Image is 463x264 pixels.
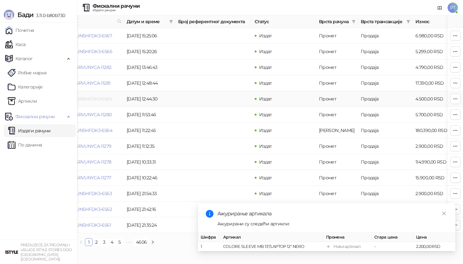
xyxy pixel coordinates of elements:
li: 3 [100,238,108,246]
a: Почетна [5,24,34,37]
td: [DATE] 21:42:16 [124,202,176,217]
small: PREDUZEĆE ZA TRGOVINU I USLUGE ISTYLE STORES DOO [GEOGRAPHIC_DATA] ([GEOGRAPHIC_DATA]) [21,243,72,261]
td: Продаја [358,138,413,154]
a: 6RVUNYCA-6RVUNYCA-11277 [50,175,111,181]
td: UNSHFDK3-UNSHFDK3-6564 [48,123,124,138]
td: Продаја [358,44,413,60]
a: 1 [85,239,92,246]
td: 6RVUNYCA-6RVUNYCA-11281 [48,75,124,91]
td: [DATE] 13:46:43 [124,60,176,75]
td: Продаја [358,202,413,217]
td: Промет [316,91,358,107]
td: Продаја [358,60,413,75]
td: [DATE] 12:44:30 [124,91,176,107]
td: 5.299,00 RSD [413,44,458,60]
span: ••• [123,238,134,246]
td: Продаја [358,91,413,107]
td: 1 [198,242,221,251]
td: 6RVUNYCA-6RVUNYCA-11278 [48,154,124,170]
td: Промет [316,186,358,202]
div: Нови артикал [333,243,360,250]
a: 5 [116,239,123,246]
td: [DATE] 10:33:31 [124,154,176,170]
span: filter [352,20,356,24]
td: 6RVUNYCA-6RVUNYCA-11279 [48,138,124,154]
td: 2.900,00 RSD [413,186,458,202]
td: Промет [316,154,358,170]
td: Промет [316,60,358,75]
a: ArtikliАртикли [8,95,37,108]
span: filter [350,17,357,26]
td: [DATE] 21:35:24 [124,217,176,233]
td: 114.990,00 RSD [413,154,458,170]
span: filter [405,17,412,26]
a: UNSHFDK3-UNSHFDK3-6564 [50,127,112,133]
td: Промет [316,138,358,154]
span: close [442,211,446,216]
th: Број референтног документа [176,15,252,28]
td: 4.500,00 RSD [413,91,458,107]
span: Издат [259,175,272,181]
td: [DATE] 15:25:06 [124,28,176,44]
td: [DATE] 11:53:46 [124,107,176,123]
td: Продаја [358,154,413,170]
a: 6RVUNYCA-6RVUNYCA-11282 [50,64,111,70]
button: right [149,238,157,246]
td: 6.980,00 RSD [413,28,458,44]
td: 4.790,00 RSD [413,60,458,75]
span: filter [169,20,173,24]
a: Робне марке [8,66,47,79]
td: UNSHFDK3-UNSHFDK3-6566 [48,44,124,60]
li: 2 [93,238,100,246]
span: Издат [259,191,272,196]
span: Издат [259,159,272,165]
td: Промет [316,75,358,91]
a: 6RVUNYCA-6RVUNYCA-11279 [50,143,111,149]
td: [DATE] 10:22:46 [124,170,176,186]
td: UNSHFDK3-UNSHFDK3-6563 [48,186,124,202]
a: Категорије [8,80,43,93]
td: Промет [316,28,358,44]
td: 6RVUNYCA-6RVUNYCA-11280 [48,107,124,123]
td: [DATE] 11:22:45 [124,123,176,138]
td: Аванс [316,123,358,138]
a: UNSHFDK3-UNSHFDK3-6565 [50,96,112,102]
th: Врста рачуна [316,15,358,28]
span: Издат [259,49,272,54]
a: UNSHFDK3-UNSHFDK3-6561 [50,222,111,228]
td: [DATE] 12:48:44 [124,75,176,91]
span: Издат [259,127,272,133]
span: Износ [415,18,449,25]
a: Каса [5,38,25,51]
td: 17.390,00 RSD [413,75,458,91]
td: Продаја [358,123,413,138]
td: 15.900,00 RSD [413,170,458,186]
td: [DATE] 11:12:35 [124,138,176,154]
td: UNSHFDK3-UNSHFDK3-6567 [48,28,124,44]
span: Издат [259,96,272,102]
span: Издат [259,112,272,118]
li: 1 [85,238,93,246]
th: Шифра [198,233,221,242]
span: Датум и време [127,18,167,25]
td: UNSHFDK3-UNSHFDK3-6562 [48,202,124,217]
th: Стара цена [372,233,413,242]
span: Број рачуна [50,18,114,25]
a: 6RVUNYCA-6RVUNYCA-11278 [50,159,111,165]
li: Следећих 5 Страна [123,238,134,246]
li: 4606 [134,238,149,246]
td: 5.700,00 RSD [413,107,458,123]
th: Промена [323,233,372,242]
li: 5 [116,238,123,246]
td: COLORE SLEEVE MB 13"/LAPTOP 12" NERO [221,242,323,251]
span: filter [406,20,410,24]
span: PT [448,3,458,13]
a: 3 [101,239,108,246]
td: 2.900,00 RSD [413,138,458,154]
th: Цена [413,233,455,242]
li: Претходна страна [77,238,85,246]
a: UNSHFDK3-UNSHFDK3-6563 [50,191,112,196]
span: Фискални рачуни [15,110,55,123]
td: 6RVUNYCA-6RVUNYCA-11277 [48,170,124,186]
span: left [79,240,83,244]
